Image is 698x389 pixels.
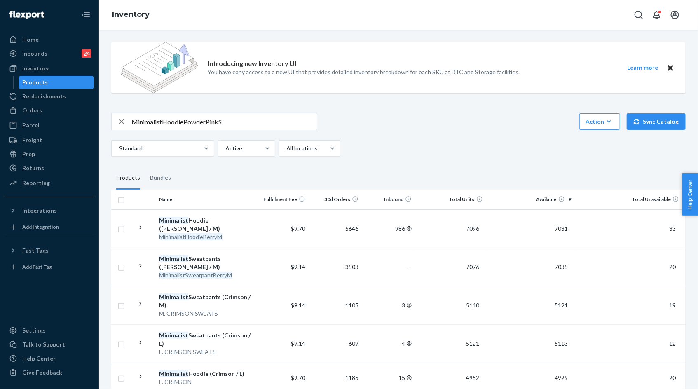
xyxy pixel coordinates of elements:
[666,340,679,347] span: 12
[463,340,483,347] span: 5121
[5,324,94,337] a: Settings
[486,190,575,209] th: Available
[5,148,94,161] a: Prep
[666,302,679,309] span: 19
[5,119,94,132] a: Parcel
[5,176,94,190] a: Reporting
[309,248,362,286] td: 3503
[159,233,223,240] em: MinimalistHoodieBerryM
[5,162,94,175] a: Returns
[286,144,286,152] input: All locations
[22,49,47,58] div: Inbounds
[552,374,572,381] span: 4929
[579,113,620,130] button: Action
[309,190,362,209] th: 30d Orders
[5,244,94,257] button: Fast Tags
[552,340,572,347] span: 5113
[208,59,296,68] p: Introducing new Inventory UI
[121,42,198,93] img: new-reports-banner-icon.82668bd98b6a51aee86340f2a7b77ae3.png
[291,340,305,347] span: $9.14
[649,7,665,23] button: Open notifications
[575,190,686,209] th: Total Unavailable
[627,113,686,130] button: Sync Catalog
[17,6,47,13] span: Support
[105,3,156,27] ol: breadcrumbs
[362,209,415,248] td: 986
[666,225,679,232] span: 33
[682,173,698,216] button: Help Center
[586,117,614,126] div: Action
[552,263,572,270] span: 7035
[362,286,415,324] td: 3
[22,92,66,101] div: Replenishments
[291,374,305,381] span: $9.70
[159,255,188,262] em: Minimalist
[666,374,679,381] span: 20
[5,33,94,46] a: Home
[159,348,252,356] div: L. CRIMSON SWEATS
[5,204,94,217] button: Integrations
[22,150,35,158] div: Prep
[309,209,362,248] td: 5646
[463,302,483,309] span: 5140
[22,326,46,335] div: Settings
[5,338,94,351] button: Talk to Support
[22,179,50,187] div: Reporting
[159,293,188,300] em: Minimalist
[159,255,252,271] div: Sweatpants ([PERSON_NAME] / M)
[159,293,252,309] div: Sweatpants (Crimson / M)
[309,324,362,363] td: 609
[22,35,39,44] div: Home
[362,190,415,209] th: Inbound
[552,225,572,232] span: 7031
[159,216,252,233] div: Hoodie ([PERSON_NAME] / M)
[22,64,49,73] div: Inventory
[415,190,486,209] th: Total Units
[309,286,362,324] td: 1105
[5,220,94,234] a: Add Integration
[159,370,188,377] em: Minimalist
[22,354,56,363] div: Help Center
[131,113,317,130] input: Search inventory by name or sku
[9,11,44,19] img: Flexport logo
[552,302,572,309] span: 5121
[5,47,94,60] a: Inbounds24
[22,246,49,255] div: Fast Tags
[666,263,679,270] span: 20
[159,309,252,318] div: M. CRIMSON SWEATS
[116,166,140,190] div: Products
[630,7,647,23] button: Open Search Box
[159,331,252,348] div: Sweatpants (Crimson / L)
[82,49,91,58] div: 24
[5,352,94,365] a: Help Center
[22,340,65,349] div: Talk to Support
[5,104,94,117] a: Orders
[407,263,412,270] span: —
[255,190,309,209] th: Fulfillment Fee
[150,166,171,190] div: Bundles
[159,370,252,378] div: Hoodie (Crimson / L)
[23,78,48,87] div: Products
[159,217,188,224] em: Minimalist
[22,263,52,270] div: Add Fast Tag
[291,263,305,270] span: $9.14
[19,76,94,89] a: Products
[291,225,305,232] span: $9.70
[156,190,255,209] th: Name
[22,223,59,230] div: Add Integration
[225,144,225,152] input: Active
[118,144,119,152] input: Standard
[667,7,683,23] button: Open account menu
[665,63,676,73] button: Close
[77,7,94,23] button: Close Navigation
[5,134,94,147] a: Freight
[362,324,415,363] td: 4
[112,10,150,19] a: Inventory
[622,63,663,73] button: Learn more
[5,366,94,379] button: Give Feedback
[5,260,94,274] a: Add Fast Tag
[463,374,483,381] span: 4952
[5,90,94,103] a: Replenishments
[208,68,520,76] p: You have early access to a new UI that provides detailed inventory breakdown for each SKU at DTC ...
